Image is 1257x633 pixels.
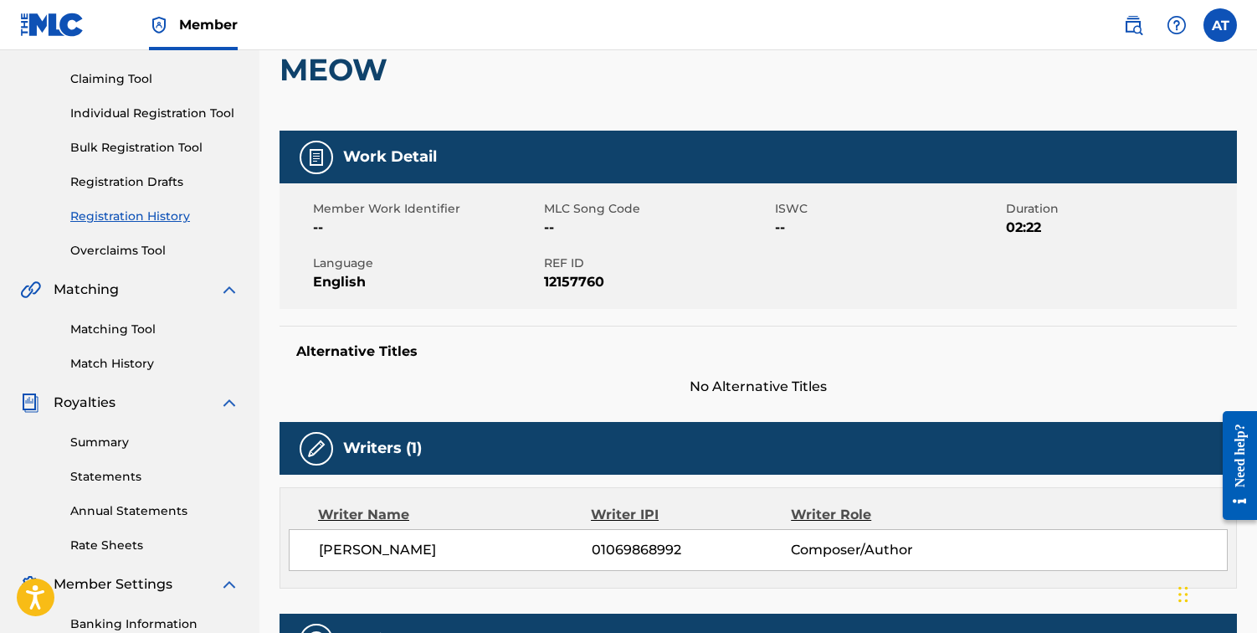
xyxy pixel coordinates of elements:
[296,343,1220,360] h5: Alternative Titles
[343,439,422,458] h5: Writers (1)
[318,505,591,525] div: Writer Name
[70,468,239,486] a: Statements
[313,272,540,292] span: English
[1123,15,1143,35] img: search
[591,505,791,525] div: Writer IPI
[70,502,239,520] a: Annual Statements
[219,393,239,413] img: expand
[70,105,239,122] a: Individual Registration Tool
[54,280,119,300] span: Matching
[280,377,1237,397] span: No Alternative Titles
[1210,398,1257,533] iframe: Resource Center
[20,280,41,300] img: Matching
[219,280,239,300] img: expand
[70,70,239,88] a: Claiming Tool
[70,355,239,373] a: Match History
[70,321,239,338] a: Matching Tool
[70,615,239,633] a: Banking Information
[343,147,437,167] h5: Work Detail
[219,574,239,594] img: expand
[313,255,540,272] span: Language
[1203,8,1237,42] div: User Menu
[1006,218,1233,238] span: 02:22
[313,200,540,218] span: Member Work Identifier
[20,574,40,594] img: Member Settings
[1006,200,1233,218] span: Duration
[70,242,239,260] a: Overclaims Tool
[544,272,771,292] span: 12157760
[1116,8,1150,42] a: Public Search
[791,540,972,560] span: Composer/Author
[544,255,771,272] span: REF ID
[544,200,771,218] span: MLC Song Code
[54,574,172,594] span: Member Settings
[775,200,1002,218] span: ISWC
[20,393,40,413] img: Royalties
[1178,569,1188,620] div: Drag
[20,13,85,37] img: MLC Logo
[70,173,239,191] a: Registration Drafts
[70,208,239,225] a: Registration History
[306,147,326,167] img: Work Detail
[313,218,540,238] span: --
[70,139,239,157] a: Bulk Registration Tool
[149,15,169,35] img: Top Rightsholder
[1173,553,1257,633] iframe: Chat Widget
[775,218,1002,238] span: --
[791,505,972,525] div: Writer Role
[179,15,238,34] span: Member
[280,51,396,89] h2: MEOW
[54,393,115,413] span: Royalties
[544,218,771,238] span: --
[1160,8,1193,42] div: Help
[319,540,592,560] span: [PERSON_NAME]
[306,439,326,459] img: Writers
[1167,15,1187,35] img: help
[70,434,239,451] a: Summary
[592,540,792,560] span: 01069868992
[70,537,239,554] a: Rate Sheets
